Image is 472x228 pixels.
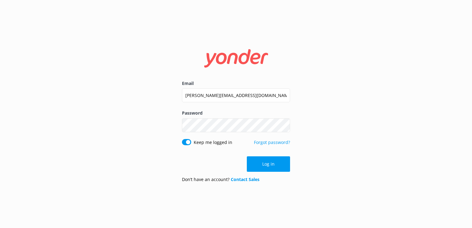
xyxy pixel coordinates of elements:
[182,80,290,87] label: Email
[182,176,259,183] p: Don’t have an account?
[182,88,290,102] input: user@emailaddress.com
[247,156,290,172] button: Log in
[231,176,259,182] a: Contact Sales
[182,110,290,116] label: Password
[278,119,290,131] button: Show password
[254,139,290,145] a: Forgot password?
[194,139,232,146] label: Keep me logged in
